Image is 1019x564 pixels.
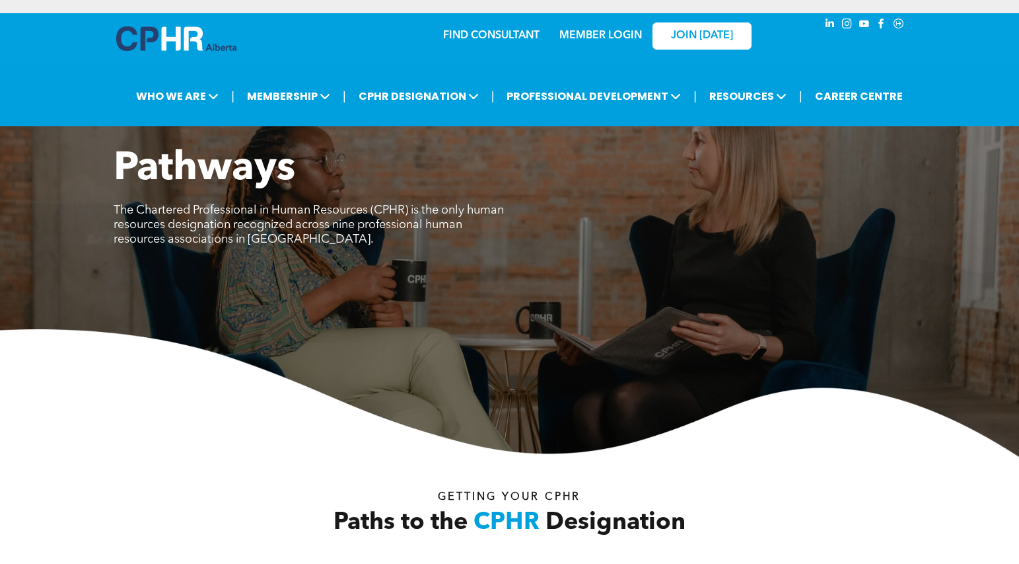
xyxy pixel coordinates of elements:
a: Social network [892,17,906,34]
span: RESOURCES [705,84,791,108]
span: The Chartered Professional in Human Resources (CPHR) is the only human resources designation reco... [114,204,504,245]
span: Designation [545,511,685,535]
a: CAREER CENTRE [811,84,907,108]
span: MEMBERSHIP [243,84,334,108]
span: CPHR [474,511,540,535]
a: instagram [840,17,855,34]
li: | [799,83,802,110]
a: youtube [857,17,872,34]
span: WHO WE ARE [132,84,223,108]
span: Getting your Cphr [438,492,580,503]
li: | [491,83,495,110]
a: MEMBER LOGIN [559,30,642,41]
span: Paths to the [334,511,468,535]
li: | [231,83,234,110]
span: JOIN [DATE] [671,30,733,42]
li: | [343,83,346,110]
span: PROFESSIONAL DEVELOPMENT [503,84,685,108]
span: CPHR DESIGNATION [355,84,483,108]
a: facebook [874,17,889,34]
a: FIND CONSULTANT [443,30,540,41]
span: Pathways [114,149,295,189]
li: | [693,83,697,110]
img: A blue and white logo for cp alberta [116,26,236,51]
a: linkedin [823,17,837,34]
a: JOIN [DATE] [652,22,752,50]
